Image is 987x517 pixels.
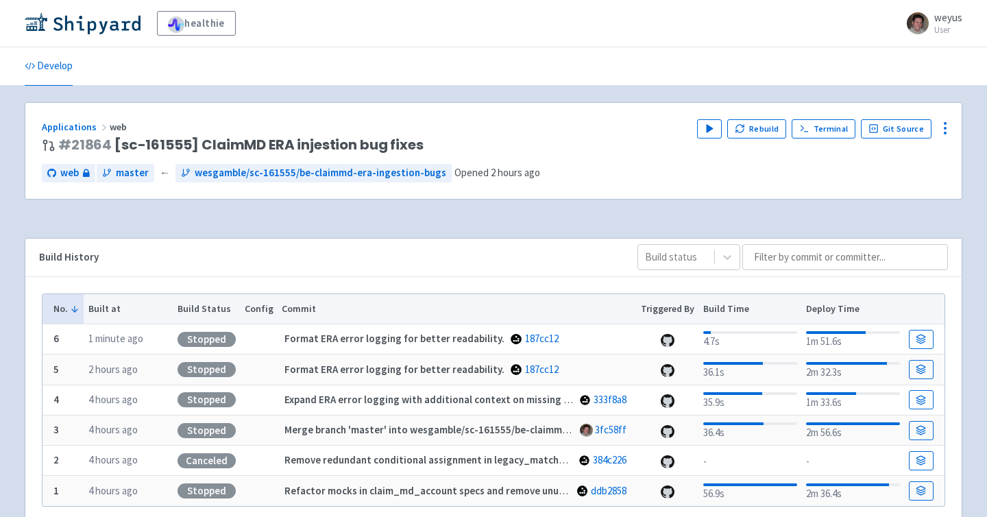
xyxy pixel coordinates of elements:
a: wesgamble/sc-161555/be-claimmd-era-ingestion-bugs [175,164,452,182]
button: No. [53,302,80,316]
div: Stopped [178,332,236,347]
time: 2 hours ago [88,363,138,376]
time: 4 hours ago [88,423,138,436]
time: 4 hours ago [88,453,138,466]
a: Build Details [909,421,934,440]
div: 35.9s [703,389,797,411]
a: weyus User [899,12,962,34]
small: User [934,25,962,34]
b: 2 [53,453,59,466]
div: Stopped [178,423,236,438]
strong: Format ERA error logging for better readability. [284,363,504,376]
time: 4 hours ago [88,484,138,497]
a: Applications [42,121,110,133]
b: 5 [53,363,59,376]
div: Stopped [178,392,236,407]
a: 3fc58ff [595,423,626,436]
span: Opened [454,166,540,179]
a: Git Source [861,119,931,139]
th: Commit [278,294,637,324]
div: 1m 51.6s [806,328,900,350]
th: Triggered By [637,294,699,324]
b: 1 [53,484,59,497]
a: 187cc12 [525,332,559,345]
a: ddb2858 [591,484,626,497]
input: Filter by commit or committer... [742,244,948,270]
a: web [42,164,95,182]
a: healthie [157,11,236,36]
b: 6 [53,332,59,345]
a: Build Details [909,390,934,409]
a: Build Details [909,481,934,501]
th: Build Time [698,294,801,324]
span: [sc-161555] ClaimMD ERA injestion bug fixes [58,137,424,153]
th: Config [240,294,278,324]
th: Build Status [173,294,240,324]
time: 4 hours ago [88,393,138,406]
a: Develop [25,47,73,86]
span: weyus [934,11,962,24]
time: 2 hours ago [491,166,540,179]
a: 333f8a8 [594,393,626,406]
div: 1m 33.6s [806,389,900,411]
strong: Remove redundant conditional assignment in legacy_match_claim_by_lines. [284,453,635,466]
a: Build Details [909,330,934,349]
div: Build History [39,250,616,265]
div: 2m 36.4s [806,481,900,502]
div: 36.1s [703,359,797,381]
strong: Merge branch 'master' into wesgamble/sc-161555/be-claimmd-era-ingestion-bugs [284,423,661,436]
span: wesgamble/sc-161555/be-claimmd-era-ingestion-bugs [195,165,446,181]
div: 2m 32.3s [806,359,900,381]
b: 4 [53,393,59,406]
div: 4.7s [703,328,797,350]
img: Shipyard logo [25,12,141,34]
a: 384c226 [593,453,626,466]
div: Stopped [178,483,236,498]
span: master [116,165,149,181]
a: Build Details [909,360,934,379]
div: Canceled [178,453,236,468]
div: - [703,451,797,470]
div: 2m 56.6s [806,420,900,441]
th: Deploy Time [801,294,904,324]
div: 36.4s [703,420,797,441]
div: 56.9s [703,481,797,502]
button: Rebuild [727,119,786,139]
strong: Expand ERA error logging with additional context on missing claims. [284,393,595,406]
time: 1 minute ago [88,332,143,345]
div: - [806,451,900,470]
a: master [97,164,154,182]
button: Play [697,119,722,139]
a: Build Details [909,451,934,470]
span: web [110,121,129,133]
a: 187cc12 [525,363,559,376]
span: web [60,165,79,181]
b: 3 [53,423,59,436]
span: ← [160,165,170,181]
a: Terminal [792,119,855,139]
a: #21864 [58,135,112,154]
div: Stopped [178,362,236,377]
strong: Format ERA error logging for better readability. [284,332,504,345]
th: Built at [84,294,173,324]
strong: Refactor mocks in claim_md_account specs and remove unused CMS1500 lookup. [284,484,655,497]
